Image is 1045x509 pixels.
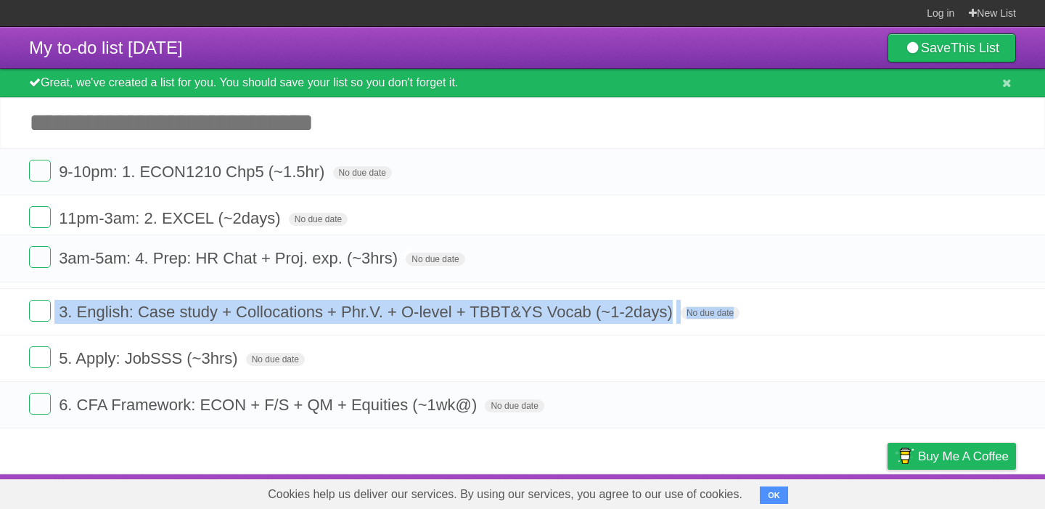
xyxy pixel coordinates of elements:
a: Buy me a coffee [888,443,1016,470]
span: 11pm-3am: 2. EXCEL (~2days) [59,209,284,227]
label: Done [29,246,51,268]
span: No due date [485,399,544,412]
label: Done [29,206,51,228]
span: No due date [289,213,348,226]
a: Suggest a feature [925,478,1016,505]
label: Done [29,160,51,182]
a: Developers [742,478,801,505]
b: This List [951,41,999,55]
button: OK [760,486,788,504]
label: Done [29,300,51,322]
a: Privacy [869,478,906,505]
span: 6. CFA Framework: ECON + F/S + QM + Equities (~1wk@) [59,396,480,414]
a: SaveThis List [888,33,1016,62]
span: No due date [406,253,464,266]
span: No due date [681,306,739,319]
label: Done [29,346,51,368]
a: Terms [819,478,851,505]
span: 3am-5am: 4. Prep: HR Chat + Proj. exp. (~3hrs) [59,249,401,267]
label: Done [29,393,51,415]
span: Cookies help us deliver our services. By using our services, you agree to our use of cookies. [253,480,757,509]
span: 5. Apply: JobSSS (~3hrs) [59,349,241,367]
span: No due date [246,353,305,366]
span: 9-10pm: 1. ECON1210 Chp5 (~1.5hr) [59,163,328,181]
span: My to-do list [DATE] [29,38,183,57]
span: 3. English: Case study + Collocations + Phr.V. + O-level + TBBT&YS Vocab (~1-2days) [59,303,676,321]
a: About [694,478,725,505]
span: Buy me a coffee [918,444,1009,469]
span: No due date [333,166,392,179]
img: Buy me a coffee [895,444,914,468]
